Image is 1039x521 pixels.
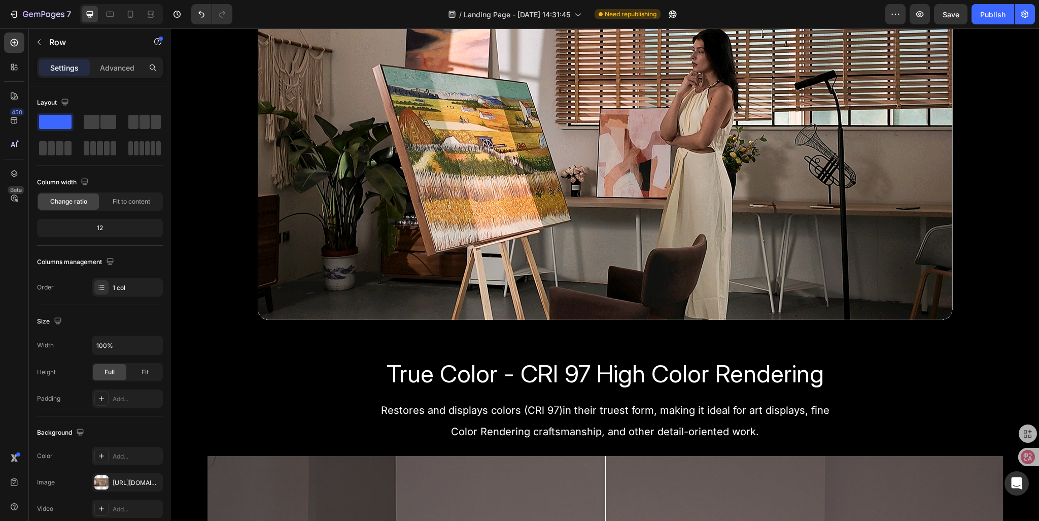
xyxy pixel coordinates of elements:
div: 12 [39,221,161,235]
div: 1 col [113,283,160,292]
div: Background [37,426,86,440]
div: 450 [10,108,24,116]
span: / [459,9,462,20]
span: Change ratio [50,197,87,206]
span: Color Rendering craftsmanship, and other detail-oriented work. [280,397,588,409]
div: Video [37,504,53,513]
span: Fit [142,368,149,377]
div: Height [37,368,56,377]
div: Add... [113,395,160,404]
button: Publish [972,4,1014,24]
span: Restores and displays colors (CRl 97)in their truest form, making it ideal for art displays, fine [210,376,659,388]
p: 7 [66,8,71,20]
span: Fit to content [113,197,150,206]
button: 7 [4,4,76,24]
p: Advanced [100,62,134,73]
span: Save [943,10,959,19]
div: [URL][DOMAIN_NAME] [113,478,160,487]
div: Image [37,478,55,487]
div: Add... [113,505,160,514]
div: Order [37,283,54,292]
iframe: Design area [171,28,1039,521]
div: Publish [980,9,1006,20]
div: Add... [113,452,160,461]
div: Layout [37,96,71,110]
div: Columns management [37,255,116,269]
div: Padding [37,394,60,403]
div: Size [37,315,64,329]
div: Column width [37,176,91,189]
span: Full [105,368,115,377]
span: Need republishing [605,10,656,19]
div: Open Intercom Messenger [1005,471,1029,496]
button: Save [934,4,967,24]
input: Auto [92,336,162,354]
div: Beta [8,186,24,194]
span: Landing Page - [DATE] 14:31:45 [464,9,570,20]
p: Settings [50,62,79,73]
div: Undo/Redo [191,4,232,24]
div: Width [37,341,54,350]
span: True Color - CRI 97 High Color Rendering [216,330,653,360]
p: Row [49,36,135,48]
div: Color [37,451,53,461]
